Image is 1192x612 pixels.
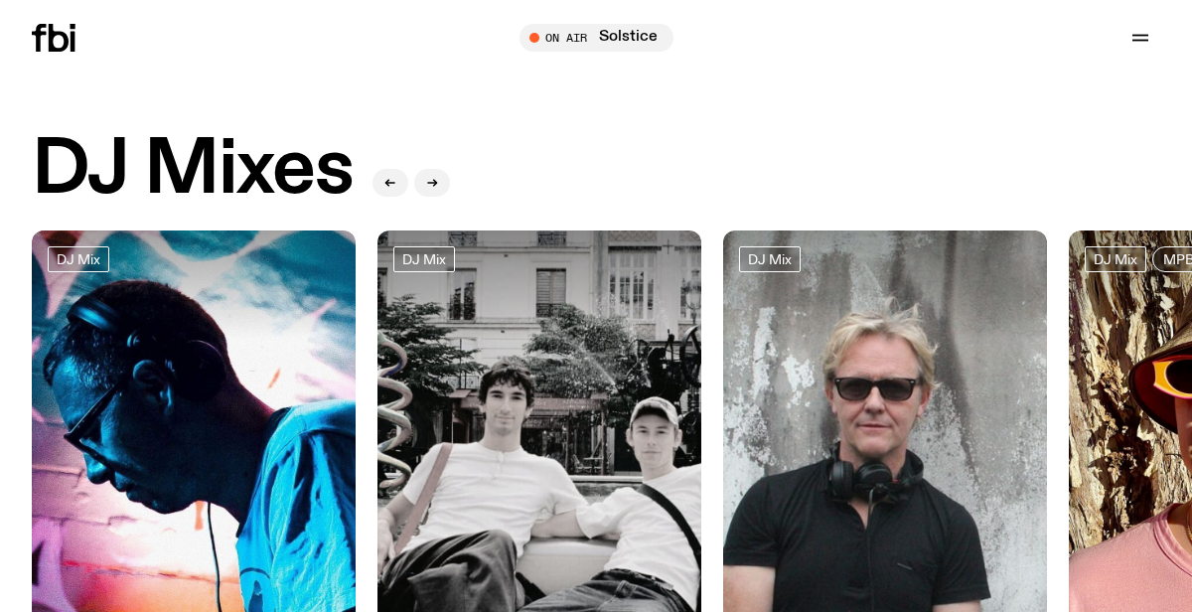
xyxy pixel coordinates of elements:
span: DJ Mix [1094,251,1137,266]
h2: DJ Mixes [32,133,353,209]
a: DJ Mix [393,246,455,272]
a: DJ Mix [739,246,801,272]
span: DJ Mix [748,251,792,266]
span: DJ Mix [57,251,100,266]
span: DJ Mix [402,251,446,266]
a: DJ Mix [48,246,109,272]
button: On AirSolstice [520,24,673,52]
a: DJ Mix [1085,246,1146,272]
